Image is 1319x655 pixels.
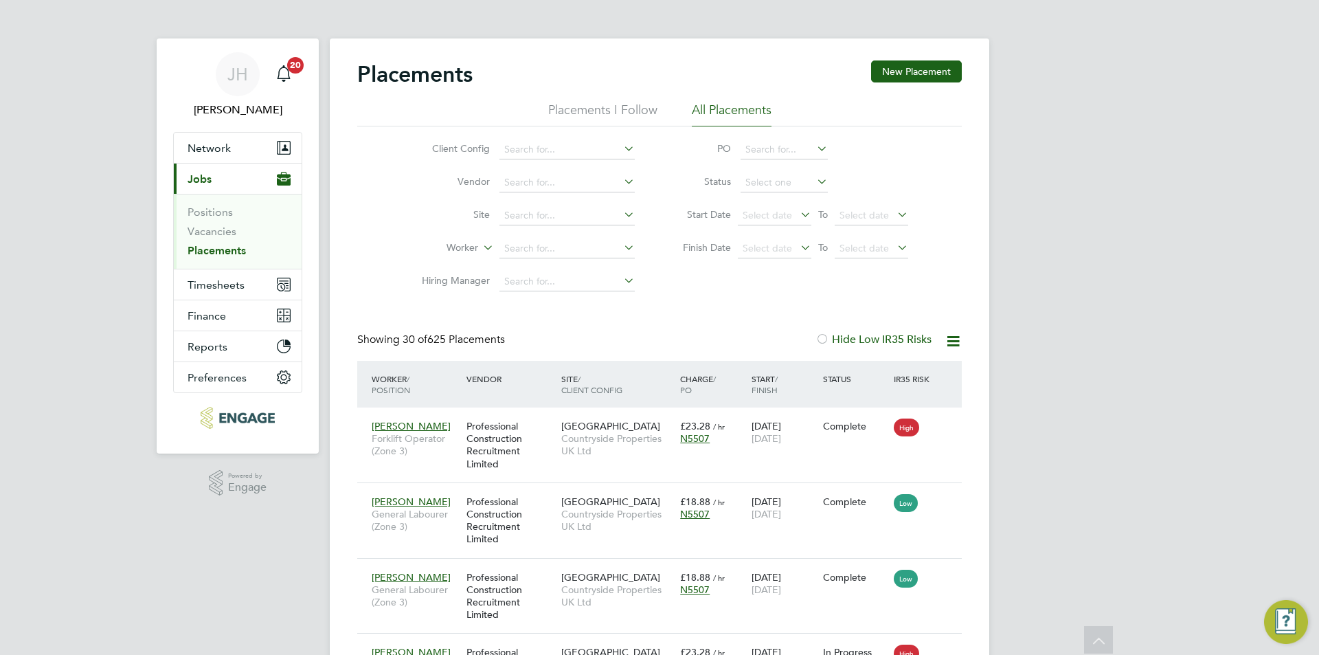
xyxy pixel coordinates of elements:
[228,482,267,493] span: Engage
[752,373,778,395] span: / Finish
[411,142,490,155] label: Client Config
[368,639,962,650] a: [PERSON_NAME]Forklift Operator (Zone 3)Professional Construction Recruitment Limited[GEOGRAPHIC_D...
[561,571,660,584] span: [GEOGRAPHIC_DATA]
[188,225,236,238] a: Vacancies
[372,373,410,395] span: / Position
[1264,600,1308,644] button: Engage Resource Center
[411,175,490,188] label: Vendor
[499,272,635,291] input: Search for...
[463,564,558,628] div: Professional Construction Recruitment Limited
[368,488,962,500] a: [PERSON_NAME]General Labourer (Zone 3)Professional Construction Recruitment Limited[GEOGRAPHIC_DA...
[669,208,731,221] label: Start Date
[368,564,962,575] a: [PERSON_NAME]General Labourer (Zone 3)Professional Construction Recruitment Limited[GEOGRAPHIC_DA...
[680,584,710,596] span: N5507
[372,432,460,457] span: Forklift Operator (Zone 3)
[173,407,302,429] a: Go to home page
[871,60,962,82] button: New Placement
[823,496,888,508] div: Complete
[209,470,267,496] a: Powered byEngage
[743,209,792,221] span: Select date
[680,508,710,520] span: N5507
[174,164,302,194] button: Jobs
[188,244,246,257] a: Placements
[372,584,460,608] span: General Labourer (Zone 3)
[227,65,248,83] span: JH
[680,373,716,395] span: / PO
[174,133,302,163] button: Network
[201,407,274,429] img: pcrnet-logo-retina.png
[894,570,918,588] span: Low
[188,340,227,353] span: Reports
[368,412,962,424] a: [PERSON_NAME]Forklift Operator (Zone 3)Professional Construction Recruitment Limited[GEOGRAPHIC_D...
[669,142,731,155] label: PO
[403,333,505,346] span: 625 Placements
[748,564,820,603] div: [DATE]
[680,420,710,432] span: £23.28
[173,102,302,118] span: Jess Hogan
[814,238,832,256] span: To
[174,194,302,269] div: Jobs
[752,584,781,596] span: [DATE]
[713,573,725,583] span: / hr
[748,413,820,452] div: [DATE]
[669,175,731,188] label: Status
[548,102,657,126] li: Placements I Follow
[558,366,677,402] div: Site
[411,274,490,287] label: Hiring Manager
[839,242,889,254] span: Select date
[372,496,451,508] span: [PERSON_NAME]
[399,241,478,255] label: Worker
[692,102,771,126] li: All Placements
[499,173,635,192] input: Search for...
[368,366,463,402] div: Worker
[561,420,660,432] span: [GEOGRAPHIC_DATA]
[188,173,212,186] span: Jobs
[188,309,226,322] span: Finance
[677,366,748,402] div: Charge
[287,57,304,74] span: 20
[561,508,673,533] span: Countryside Properties UK Ltd
[174,362,302,392] button: Preferences
[357,60,473,88] h2: Placements
[463,413,558,477] div: Professional Construction Recruitment Limited
[499,239,635,258] input: Search for...
[463,366,558,391] div: Vendor
[372,420,451,432] span: [PERSON_NAME]
[894,494,918,512] span: Low
[499,140,635,159] input: Search for...
[820,366,891,391] div: Status
[228,470,267,482] span: Powered by
[752,432,781,445] span: [DATE]
[823,420,888,432] div: Complete
[713,421,725,432] span: / hr
[188,278,245,291] span: Timesheets
[741,173,828,192] input: Select one
[748,489,820,527] div: [DATE]
[499,206,635,225] input: Search for...
[357,333,508,347] div: Showing
[372,508,460,533] span: General Labourer (Zone 3)
[188,142,231,155] span: Network
[188,371,247,384] span: Preferences
[372,571,451,584] span: [PERSON_NAME]
[741,140,828,159] input: Search for...
[890,366,938,391] div: IR35 Risk
[561,432,673,457] span: Countryside Properties UK Ltd
[174,269,302,300] button: Timesheets
[561,496,660,508] span: [GEOGRAPHIC_DATA]
[669,241,731,254] label: Finish Date
[411,208,490,221] label: Site
[680,496,710,508] span: £18.88
[188,206,233,219] a: Positions
[270,52,297,96] a: 20
[823,571,888,584] div: Complete
[748,366,820,402] div: Start
[403,333,427,346] span: 30 of
[174,331,302,362] button: Reports
[743,242,792,254] span: Select date
[894,419,919,436] span: High
[680,571,710,584] span: £18.88
[463,489,558,553] div: Professional Construction Recruitment Limited
[174,300,302,331] button: Finance
[157,38,319,454] nav: Main navigation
